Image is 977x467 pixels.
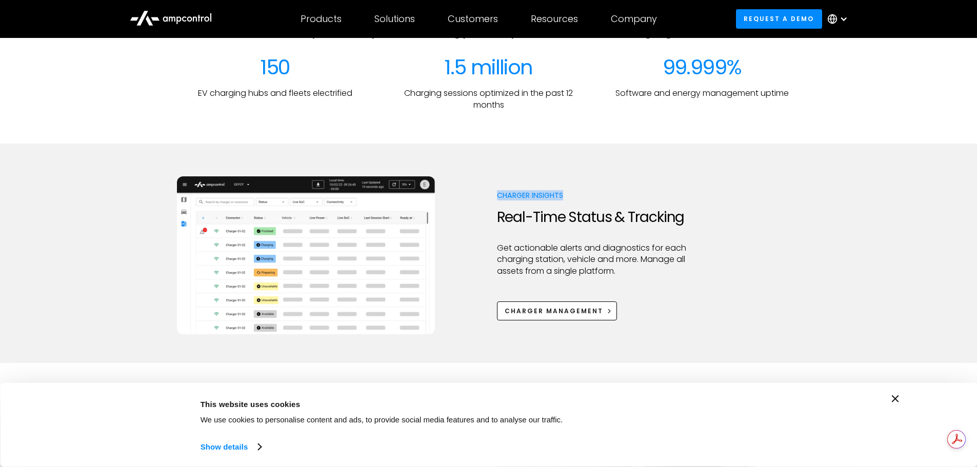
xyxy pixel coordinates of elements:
div: Customers [448,13,498,25]
div: Resources [531,13,578,25]
button: Close banner [892,395,899,402]
div: 99.999% [663,55,742,79]
div: 150 [260,55,290,79]
div: Company [611,13,657,25]
div: This website uses cookies [201,398,703,410]
div: Solutions [374,13,415,25]
h2: Real-Time Status & Tracking [497,209,694,226]
p: Software and energy management uptime [615,88,789,99]
a: Request a demo [736,9,822,28]
div: 1.5 million [444,55,532,79]
a: Charger Management [497,301,617,320]
img: Ampcontrol EV charging management system for on time departure [177,176,435,334]
div: Products [301,13,342,25]
h2: We help fleets optimize energy and operations of EV charging hubs [267,22,709,39]
span: We use cookies to personalise content and ads, to provide social media features and to analyse ou... [201,415,563,424]
div: Charger Management [505,307,603,316]
p: EV charging hubs and fleets electrified [198,88,352,99]
p: Get actionable alerts and diagnostics for each charging station, vehicle and more. Manage all ass... [497,242,694,277]
a: Show details [201,439,261,455]
button: Okay [726,395,873,425]
p: Charger Insights [497,190,694,200]
p: Charging sessions optimized in the past 12 months [390,88,587,111]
